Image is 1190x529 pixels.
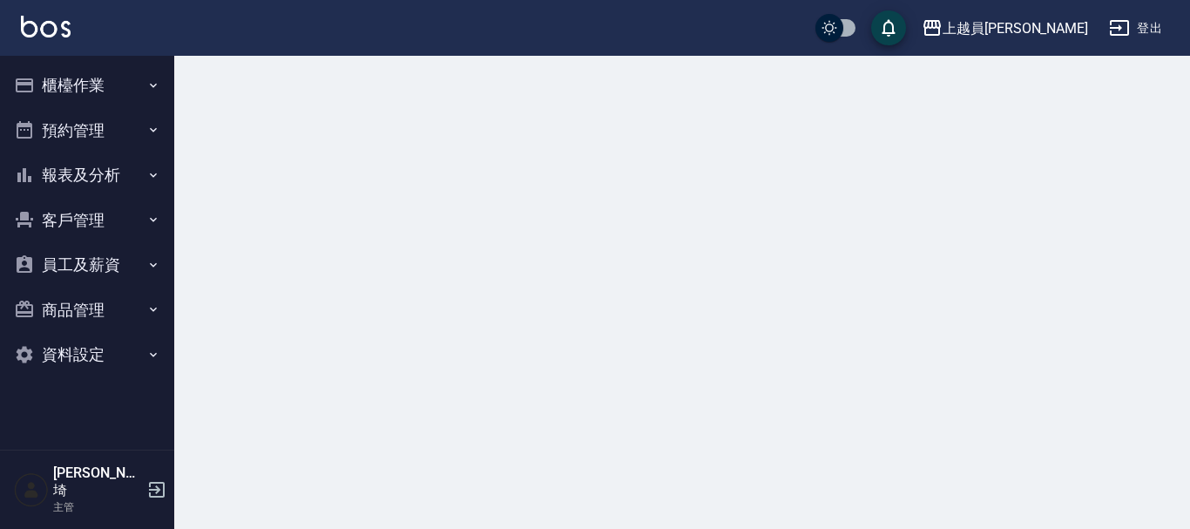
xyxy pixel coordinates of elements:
button: 預約管理 [7,108,167,153]
img: Person [14,472,49,507]
button: 登出 [1102,12,1169,44]
button: save [871,10,906,45]
p: 主管 [53,499,142,515]
button: 商品管理 [7,288,167,333]
button: 報表及分析 [7,153,167,198]
button: 員工及薪資 [7,242,167,288]
img: Logo [21,16,71,37]
button: 櫃檯作業 [7,63,167,108]
button: 客戶管理 [7,198,167,243]
div: 上越員[PERSON_NAME] [943,17,1088,39]
button: 資料設定 [7,332,167,377]
h5: [PERSON_NAME]埼 [53,465,142,499]
button: 上越員[PERSON_NAME] [915,10,1095,46]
